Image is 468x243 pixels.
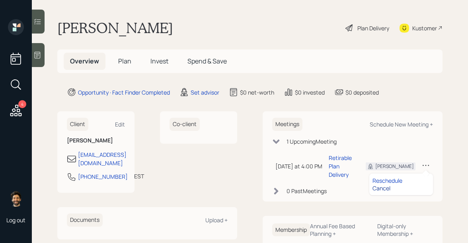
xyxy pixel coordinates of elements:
[78,172,128,181] div: [PHONE_NUMBER]
[357,24,389,32] div: Plan Delivery
[287,137,337,146] div: 1 Upcoming Meeting
[8,191,24,207] img: eric-schwartz-headshot.png
[187,57,227,65] span: Spend & Save
[377,222,433,237] div: Digital-only Membership +
[6,216,25,224] div: Log out
[67,137,125,144] h6: [PERSON_NAME]
[345,88,379,97] div: $0 deposited
[170,118,200,131] h6: Co-client
[329,154,353,179] div: Retirable Plan Delivery
[115,121,125,128] div: Edit
[78,88,170,97] div: Opportunity · Fact Finder Completed
[275,162,322,170] div: [DATE] at 4:00 PM
[18,100,26,108] div: 4
[370,121,433,128] div: Schedule New Meeting +
[67,118,88,131] h6: Client
[134,172,144,180] div: EST
[240,88,274,97] div: $0 net-worth
[372,177,430,184] div: Reschedule
[287,187,327,195] div: 0 Past Meeting s
[295,88,325,97] div: $0 invested
[272,118,302,131] h6: Meetings
[70,57,99,65] span: Overview
[372,184,430,192] div: Cancel
[67,213,103,227] h6: Documents
[150,57,168,65] span: Invest
[272,223,310,237] h6: Membership
[375,163,414,170] div: [PERSON_NAME]
[310,222,371,237] div: Annual Fee Based Planning +
[57,19,173,37] h1: [PERSON_NAME]
[118,57,131,65] span: Plan
[78,150,127,167] div: [EMAIL_ADDRESS][DOMAIN_NAME]
[205,216,228,224] div: Upload +
[412,24,437,32] div: Kustomer
[191,88,219,97] div: Set advisor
